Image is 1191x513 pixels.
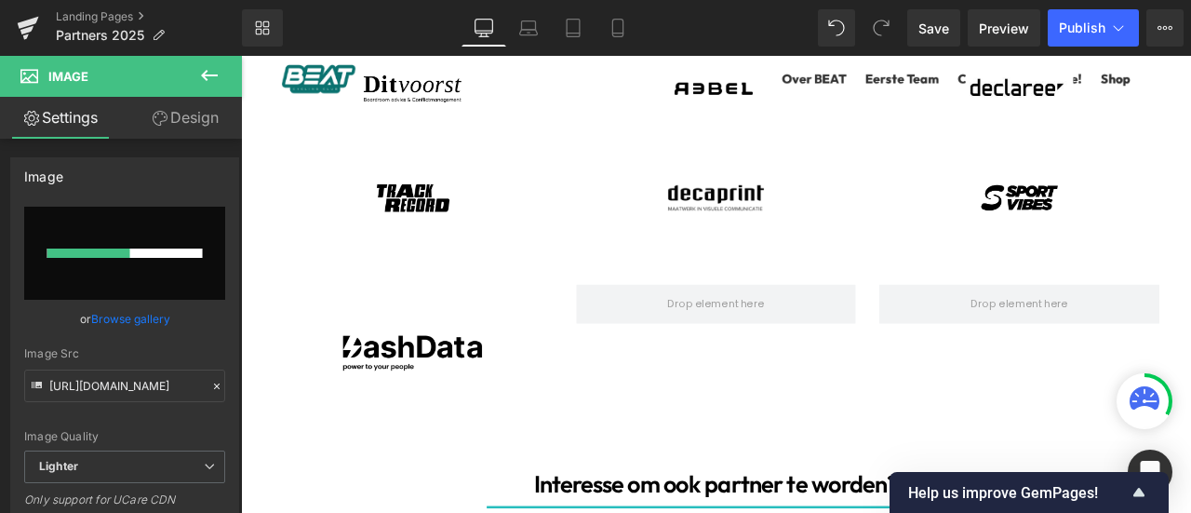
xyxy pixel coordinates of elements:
[24,347,225,360] div: Image Src
[24,309,225,329] div: or
[242,9,283,47] a: New Library
[918,19,949,38] span: Save
[48,69,88,84] span: Image
[462,9,506,47] a: Desktop
[818,9,855,47] button: Undo
[863,9,900,47] button: Redo
[551,9,595,47] a: Tablet
[39,459,78,473] b: Lighter
[979,19,1029,38] span: Preview
[91,303,170,335] a: Browse gallery
[1048,9,1139,47] button: Publish
[595,9,640,47] a: Mobile
[968,9,1040,47] a: Preview
[1146,9,1184,47] button: More
[56,9,242,24] a: Landing Pages
[1059,20,1105,35] span: Publish
[56,28,144,43] span: Partners 2025
[908,484,1128,502] span: Help us improve GemPages!
[908,481,1150,504] button: Show survey - Help us improve GemPages!
[24,430,225,443] div: Image Quality
[125,97,246,139] a: Design
[1128,450,1172,494] div: Open Intercom Messenger
[506,9,551,47] a: Laptop
[24,370,225,402] input: Link
[24,158,63,184] div: Image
